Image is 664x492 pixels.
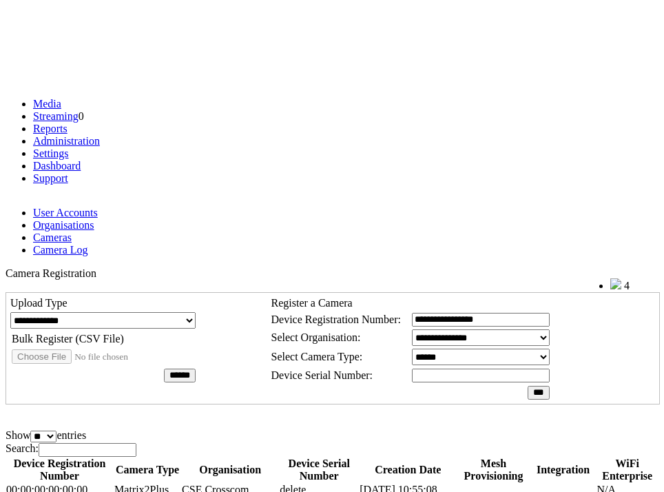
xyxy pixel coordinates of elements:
[271,314,401,325] span: Device Registration Number:
[279,457,359,483] th: Device Serial Number: activate to sort column ascending
[30,431,56,442] select: Showentries
[271,369,373,381] span: Device Serial Number:
[530,457,596,483] th: Integration
[6,267,96,279] span: Camera Registration
[6,429,86,441] label: Show entries
[610,278,621,289] img: bell25.png
[199,464,261,475] span: Organisation
[359,457,457,483] th: Creation Date: activate to sort column ascending
[181,457,279,483] th: Organisation: activate to sort column ascending
[596,457,658,483] th: WiFi Enterprise: activate to sort column ascending
[12,333,124,345] span: Bulk Register (CSV File)
[33,160,81,172] a: Dashboard
[33,147,69,159] a: Settings
[33,244,88,256] a: Camera Log
[33,219,94,231] a: Organisations
[39,443,136,457] input: Search:
[33,98,61,110] a: Media
[33,123,68,134] a: Reports
[79,110,84,122] span: 0
[624,280,630,291] span: 4
[33,172,68,184] a: Support
[424,279,583,289] span: Welcome, Nav Alchi design (Administrator)
[33,207,98,218] a: User Accounts
[10,297,68,309] span: Upload Type
[6,457,114,483] th: Device Registration Number
[6,442,136,454] label: Search:
[271,297,353,309] span: Register a Camera
[33,232,72,243] a: Cameras
[457,457,530,483] th: Mesh Provisioning
[271,351,363,362] span: Select Camera Type:
[114,457,181,483] th: Camera Type: activate to sort column ascending
[33,110,79,122] a: Streaming
[33,135,100,147] a: Administration
[271,331,361,343] span: Select Organisation:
